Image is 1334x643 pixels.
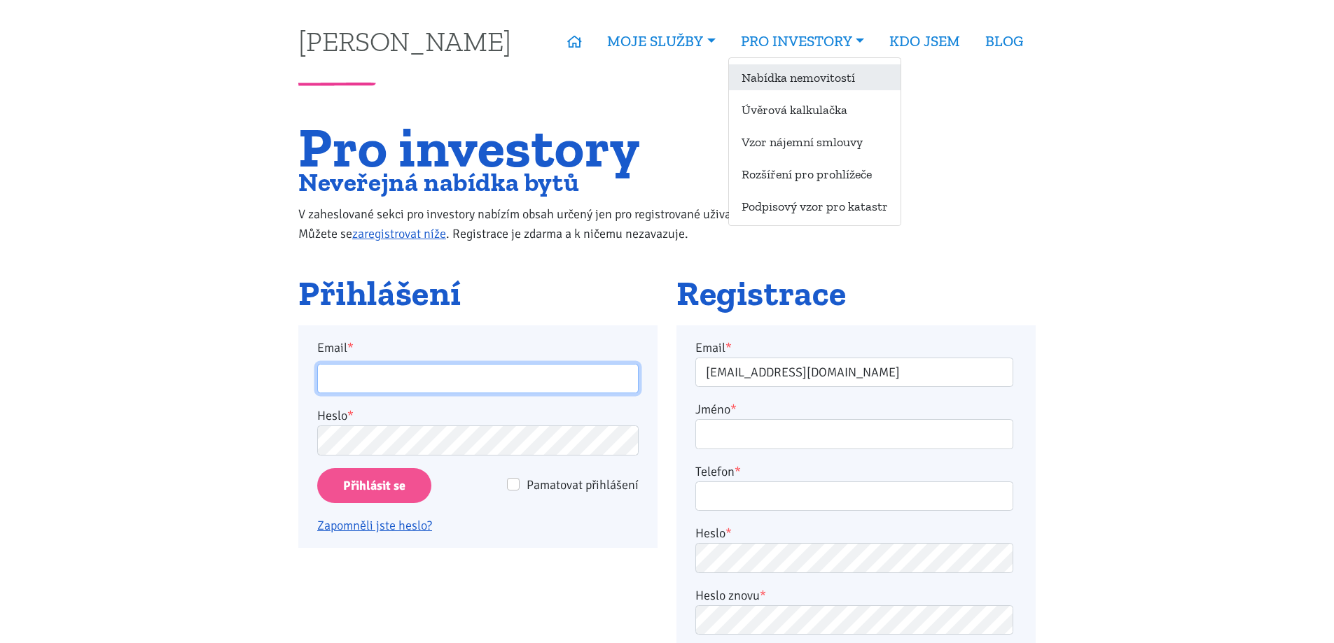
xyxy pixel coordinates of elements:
a: KDO JSEM [877,25,973,57]
p: V zaheslované sekci pro investory nabízím obsah určený jen pro registrované uživatele. Můžete se ... [298,204,784,243]
abbr: required [730,402,737,417]
label: Telefon [695,462,741,481]
h2: Registrace [676,275,1036,313]
label: Heslo [695,523,732,543]
abbr: required [725,525,732,541]
a: Úvěrová kalkulačka [729,97,901,122]
a: [PERSON_NAME] [298,27,511,55]
a: Zapomněli jste heslo? [317,518,432,533]
span: Pamatovat přihlášení [527,477,639,493]
a: Vzor nájemní smlouvy [729,129,901,155]
h1: Pro investory [298,124,784,171]
abbr: required [725,340,732,355]
h2: Neveřejná nabídka bytů [298,171,784,194]
a: BLOG [973,25,1036,57]
label: Email [308,338,648,358]
a: Rozšíření pro prohlížeče [729,161,901,187]
a: MOJE SLUŽBY [595,25,728,57]
label: Jméno [695,400,737,419]
label: Email [695,338,732,358]
a: Podpisový vzor pro katastr [729,193,901,219]
label: Heslo [317,406,354,425]
a: Nabídka nemovitostí [729,64,901,90]
abbr: required [735,464,741,479]
label: Heslo znovu [695,586,766,605]
h2: Přihlášení [298,275,658,313]
abbr: required [760,588,766,603]
a: PRO INVESTORY [728,25,877,57]
a: zaregistrovat níže [352,226,446,241]
input: Přihlásit se [317,468,431,504]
